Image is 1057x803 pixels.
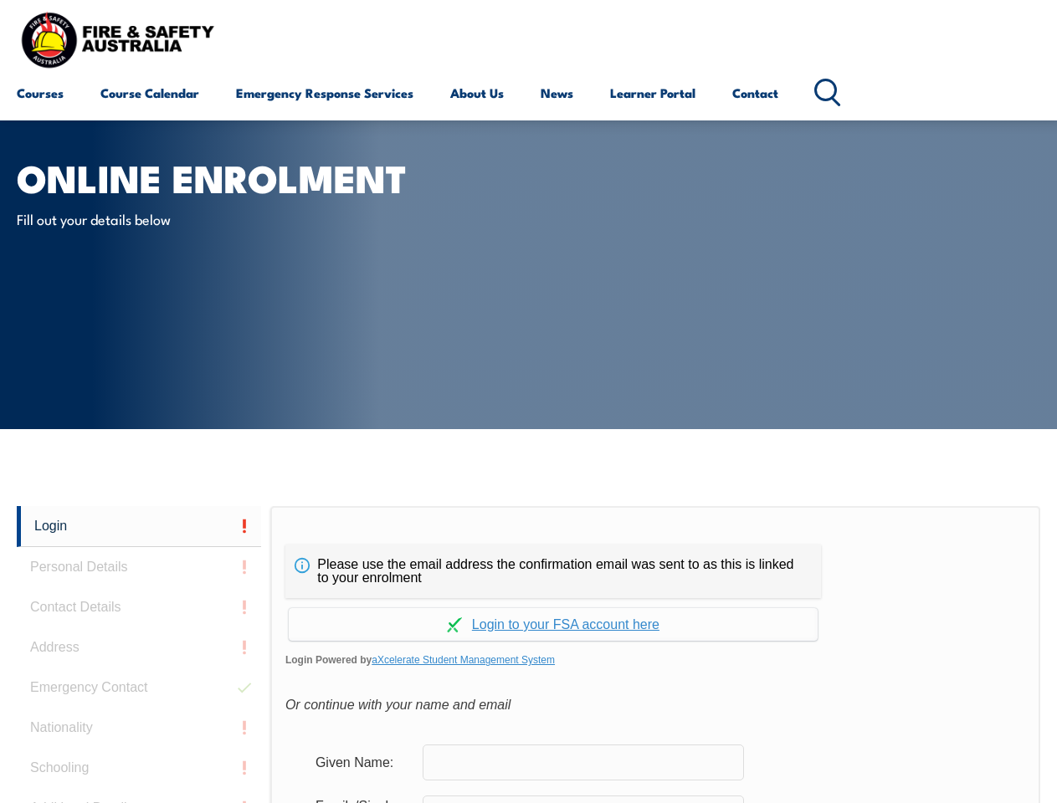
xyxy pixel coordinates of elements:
div: Or continue with your name and email [285,693,1025,718]
a: Course Calendar [100,73,199,113]
a: aXcelerate Student Management System [372,654,555,666]
a: News [541,73,573,113]
div: Please use the email address the confirmation email was sent to as this is linked to your enrolment [285,545,821,598]
h1: Online Enrolment [17,161,430,193]
div: Given Name: [302,746,423,778]
img: Log in withaxcelerate [447,617,462,632]
a: Login [17,506,261,547]
span: Login Powered by [285,647,1025,673]
a: Learner Portal [610,73,695,113]
a: Emergency Response Services [236,73,413,113]
a: Contact [732,73,778,113]
a: Courses [17,73,64,113]
a: About Us [450,73,504,113]
p: Fill out your details below [17,209,322,228]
